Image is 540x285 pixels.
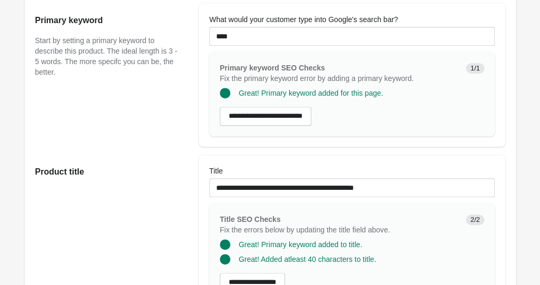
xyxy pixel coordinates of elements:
p: Fix the errors below by updating the title field above. [220,225,458,235]
label: What would your customer type into Google's search bar? [209,14,398,25]
h2: Product title [35,166,178,178]
span: 2/2 [466,215,484,225]
span: Great! Primary keyword added to title. [239,240,362,249]
h2: Primary keyword [35,14,178,27]
span: 1/1 [466,63,484,74]
label: Title [209,166,223,176]
span: Great! Added atleast 40 characters to title. [239,255,376,263]
span: Title SEO Checks [220,215,281,223]
p: Fix the primary keyword error by adding a primary keyword. [220,73,458,84]
span: Great! Primary keyword added for this page. [239,89,383,97]
span: Primary keyword SEO Checks [220,64,325,72]
p: Start by setting a primary keyword to describe this product. The ideal length is 3 - 5 words. The... [35,35,178,77]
